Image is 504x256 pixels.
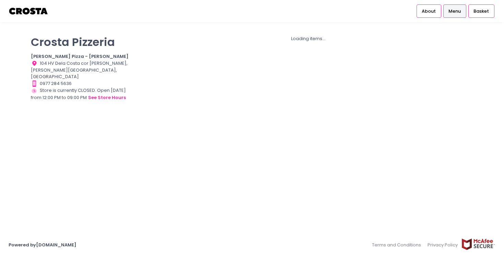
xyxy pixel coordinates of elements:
[31,80,135,87] div: 0977 284 5636
[473,8,489,15] span: Basket
[9,242,76,248] a: Powered by[DOMAIN_NAME]
[144,35,473,42] div: Loading items...
[372,238,424,252] a: Terms and Conditions
[31,87,135,101] div: Store is currently CLOSED. Open [DATE] from 12:00 PM to 09:00 PM
[461,238,495,250] img: mcafee-secure
[31,60,135,80] div: 104 HV Dela Costa cor [PERSON_NAME], [PERSON_NAME][GEOGRAPHIC_DATA], [GEOGRAPHIC_DATA]
[88,94,126,101] button: see store hours
[448,8,461,15] span: Menu
[422,8,436,15] span: About
[9,5,49,17] img: logo
[443,4,466,17] a: Menu
[31,35,135,49] p: Crosta Pizzeria
[424,238,461,252] a: Privacy Policy
[31,53,129,60] b: [PERSON_NAME] Pizza - [PERSON_NAME]
[417,4,441,17] a: About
